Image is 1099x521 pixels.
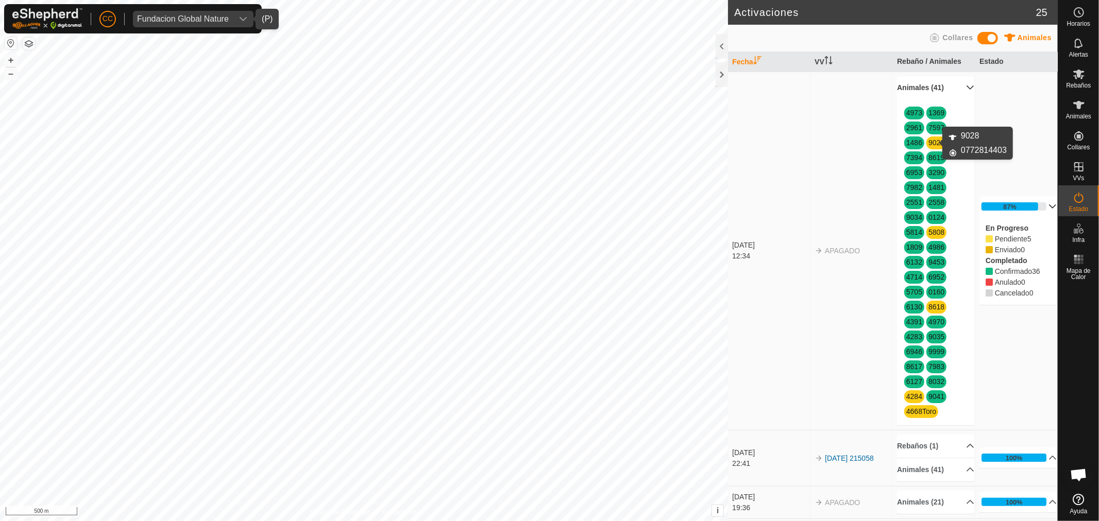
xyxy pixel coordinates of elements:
[897,458,974,481] p-accordion-header: Animales (41)
[928,273,944,281] a: 6952
[897,491,974,514] p-accordion-header: Animales (21)
[1070,508,1088,514] span: Ayuda
[928,183,944,192] a: 1481
[986,235,993,242] i: 5 Pending 40998, 41002, 41017, 41015, 41010,
[824,58,833,66] p-sorticon: Activar para ordenar
[1029,289,1034,297] span: Cancelled
[928,138,944,147] a: 9028
[906,183,922,192] a: 7982
[995,235,1027,243] span: Pendiente
[906,198,922,206] a: 2551
[1073,175,1084,181] span: VVs
[906,258,922,266] a: 6132
[979,447,1057,468] p-accordion-header: 100%
[5,67,17,80] button: –
[928,258,944,266] a: 9453
[975,52,1058,72] th: Estado
[825,498,860,507] span: APAGADO
[815,498,823,507] img: arrow
[1003,202,1017,212] div: 87%
[906,362,922,371] a: 8617
[928,168,944,177] a: 3290
[103,13,113,24] span: CC
[928,303,944,311] a: 8618
[1018,33,1052,42] span: Animales
[1069,51,1088,58] span: Alertas
[1036,5,1047,20] span: 25
[897,99,974,425] p-accordion-content: Animales (41)
[906,228,922,236] a: 5814
[1069,206,1088,212] span: Estado
[928,243,944,251] a: 4986
[906,273,922,281] a: 4714
[979,492,1057,512] p-accordion-header: 100%
[137,15,229,23] div: Fundacion Global Nature
[928,109,944,117] a: 1369
[906,288,922,296] a: 5705
[928,153,944,162] a: 8619
[906,109,922,117] a: 4973
[928,124,944,132] a: 7597
[906,153,922,162] a: 7394
[906,377,922,386] a: 6127
[906,348,922,356] a: 6946
[133,11,233,27] span: Fundacion Global Nature
[732,458,809,469] div: 22:41
[906,333,922,341] a: 4283
[995,267,1032,275] span: Confirmed
[1067,144,1090,150] span: Collares
[1006,453,1023,463] div: 100%
[906,243,922,251] a: 1809
[383,508,417,517] a: Contáctenos
[906,303,922,311] a: 6130
[815,247,823,255] img: arrow
[928,362,944,371] a: 7983
[728,52,810,72] th: Fecha
[1063,459,1094,490] div: Chat abierto
[893,52,975,72] th: Rebaño / Animales
[979,217,1057,305] p-accordion-content: 87%
[982,498,1046,506] div: 100%
[986,246,993,253] i: 0 Sent
[717,506,719,515] span: i
[1066,113,1091,119] span: Animales
[732,502,809,513] div: 19:36
[995,289,1029,297] span: Cancelled
[906,407,936,415] a: 4668Toro
[732,240,809,251] div: [DATE]
[734,6,1036,19] h2: Activaciones
[986,289,993,297] i: 0 Cancelled
[928,288,944,296] a: 0160
[825,247,860,255] span: APAGADO
[928,348,944,356] a: 9999
[906,168,922,177] a: 6953
[906,138,922,147] a: 1486
[732,251,809,262] div: 12:34
[906,213,922,221] a: 9034
[5,37,17,49] button: Restablecer Mapa
[995,278,1021,286] span: Overridden
[825,454,874,462] a: [DATE] 215058
[986,256,1027,265] label: Completado
[810,52,893,72] th: VV
[815,454,823,462] img: arrow
[233,11,253,27] div: dropdown trigger
[928,377,944,386] a: 8032
[1058,490,1099,518] a: Ayuda
[753,58,762,66] p-sorticon: Activar para ordenar
[928,333,944,341] a: 9035
[1021,246,1025,254] span: Sent
[897,435,974,458] p-accordion-header: Rebaños (1)
[982,202,1046,211] div: 87%
[928,392,944,401] a: 9041
[906,392,922,401] a: 4284
[712,505,723,516] button: i
[1066,82,1091,89] span: Rebaños
[23,38,35,50] button: Capas del Mapa
[897,76,974,99] p-accordion-header: Animales (41)
[1027,235,1032,243] span: Pending
[906,318,922,326] a: 4391
[986,224,1028,232] label: En Progreso
[928,198,944,206] a: 2558
[928,318,944,326] a: 4970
